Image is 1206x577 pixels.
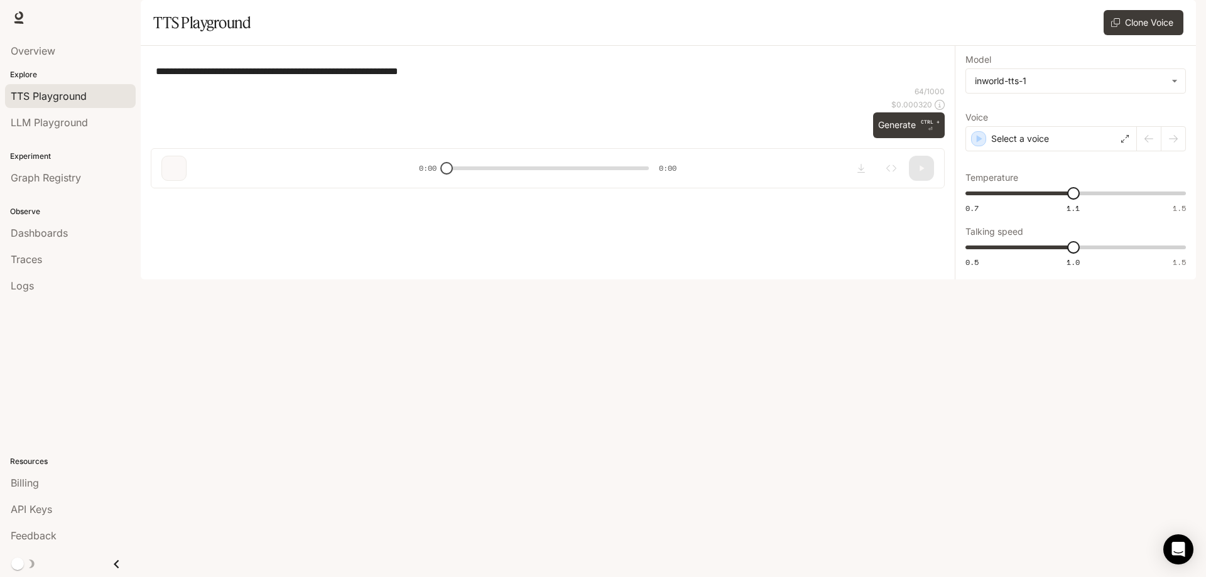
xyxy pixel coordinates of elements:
span: 1.1 [1067,203,1080,213]
p: $ 0.000320 [891,99,932,110]
h1: TTS Playground [153,10,251,35]
span: 1.0 [1067,257,1080,267]
span: 1.5 [1173,203,1186,213]
p: 64 / 1000 [915,86,945,97]
button: GenerateCTRL +⏎ [873,112,945,138]
p: ⏎ [921,118,940,133]
div: inworld-tts-1 [975,75,1165,87]
span: 0.7 [965,203,979,213]
span: 0.5 [965,257,979,267]
p: Select a voice [991,132,1049,145]
div: Open Intercom Messenger [1163,534,1193,564]
p: Model [965,55,991,64]
button: Clone Voice [1104,10,1183,35]
p: Talking speed [965,227,1023,236]
p: CTRL + [921,118,940,126]
p: Voice [965,113,988,122]
span: 1.5 [1173,257,1186,267]
div: inworld-tts-1 [966,69,1185,93]
p: Temperature [965,173,1018,182]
